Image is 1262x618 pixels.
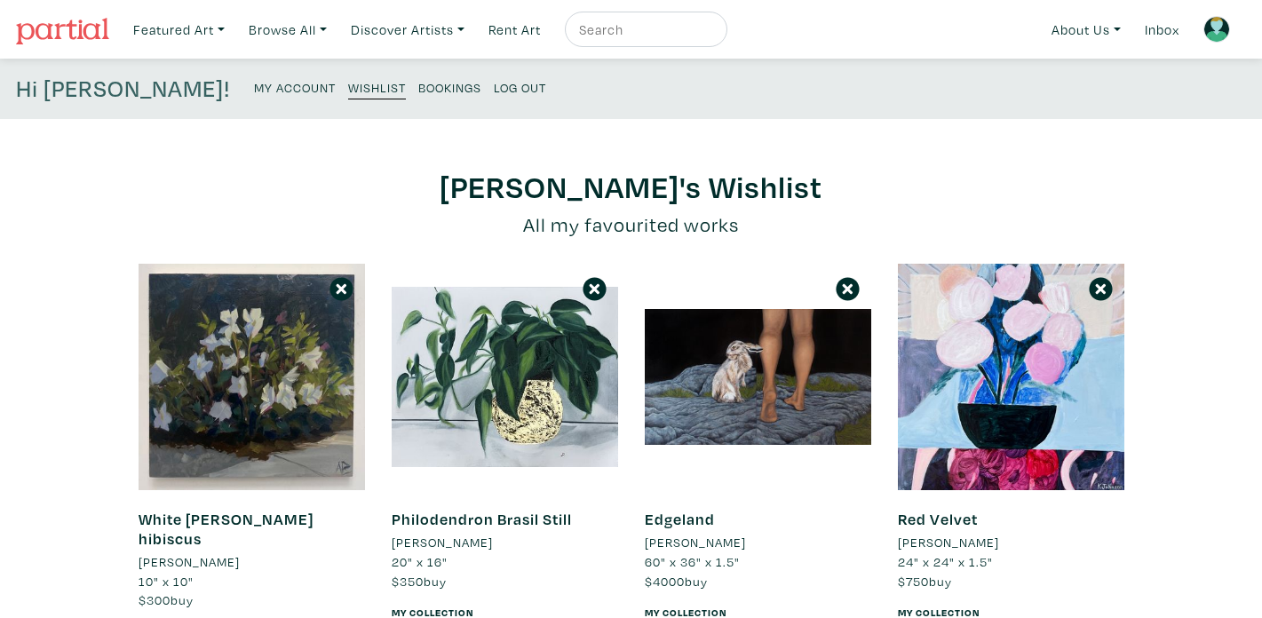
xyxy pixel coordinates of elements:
input: Search [577,19,710,41]
span: 10" x 10" [139,573,194,590]
span: 20" x 16" [392,553,448,570]
a: Wishlist [348,75,406,99]
a: Bookings [418,75,481,99]
img: avatar.png [1203,16,1230,43]
span: 60" x 36" x 1.5" [645,553,740,570]
a: White [PERSON_NAME] hibiscus [139,509,314,549]
a: About Us [1044,12,1129,48]
a: Edgeland [645,509,715,529]
a: Discover Artists [343,12,472,48]
h4: Hi [PERSON_NAME]! [16,75,230,103]
p: All my favourited works [139,210,1124,240]
span: buy [898,573,952,590]
span: buy [139,591,194,608]
a: Featured Art [125,12,233,48]
li: [PERSON_NAME] [898,533,999,552]
a: Philodendron Brasil Still [392,509,572,529]
a: [PERSON_NAME] [392,533,618,552]
small: My Account [254,79,336,96]
small: Wishlist [348,79,406,96]
span: $300 [139,591,171,608]
small: Bookings [418,79,481,96]
a: My Account [254,75,336,99]
span: buy [645,573,708,590]
li: [PERSON_NAME] [392,533,493,552]
li: [PERSON_NAME] [645,533,746,552]
span: $750 [898,573,929,590]
a: Rent Art [480,12,549,48]
a: Red Velvet [898,509,978,529]
span: 24" x 24" x 1.5" [898,553,993,570]
li: [PERSON_NAME] [139,552,240,572]
span: buy [392,573,447,590]
span: $350 [392,573,424,590]
a: Log Out [494,75,546,99]
a: [PERSON_NAME] [898,533,1124,552]
a: Browse All [241,12,335,48]
a: [PERSON_NAME] [645,533,871,552]
small: Log Out [494,79,546,96]
a: Inbox [1137,12,1187,48]
a: [PERSON_NAME] [139,552,365,572]
span: $4000 [645,573,685,590]
h2: [PERSON_NAME]'s Wishlist [139,167,1124,205]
